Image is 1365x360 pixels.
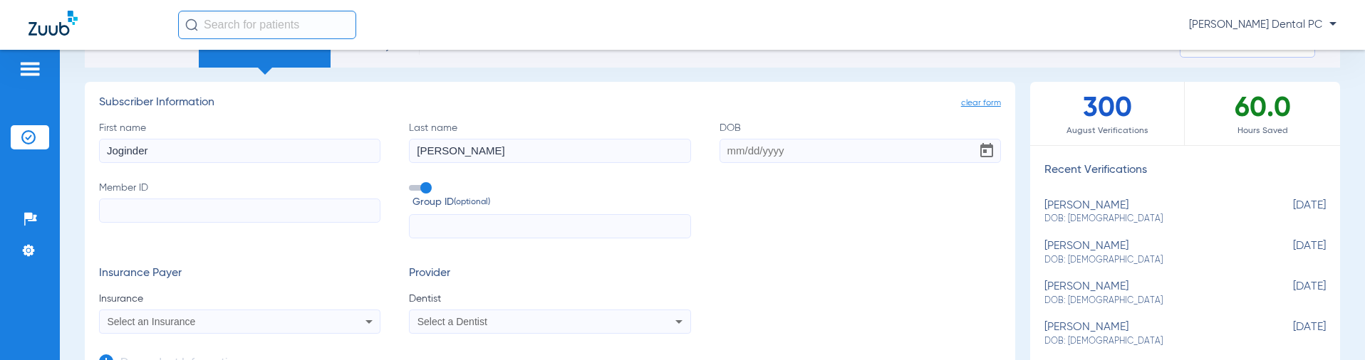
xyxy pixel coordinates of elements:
h3: Recent Verifications [1030,164,1340,178]
button: Open calendar [972,137,1001,165]
div: 300 [1030,82,1185,145]
span: Group ID [412,195,690,210]
input: First name [99,139,380,163]
input: Search for patients [178,11,356,39]
span: [DATE] [1255,321,1326,347]
input: DOBOpen calendar [720,139,1001,163]
span: DOB: [DEMOGRAPHIC_DATA] [1044,213,1255,226]
span: [PERSON_NAME] Dental PC [1189,18,1337,32]
label: Member ID [99,181,380,239]
span: August Verifications [1030,124,1185,138]
span: Select an Insurance [108,316,196,327]
img: Zuub Logo [28,11,78,36]
span: DOB: [DEMOGRAPHIC_DATA] [1044,254,1255,267]
div: [PERSON_NAME] [1044,280,1255,307]
span: Hours Saved [1185,124,1340,138]
label: First name [99,121,380,163]
div: 60.0 [1185,82,1340,145]
iframe: Chat Widget [1294,292,1365,360]
label: DOB [720,121,1001,163]
small: (optional) [454,195,490,210]
span: DOB: [DEMOGRAPHIC_DATA] [1044,295,1255,307]
h3: Subscriber Information [99,96,1001,110]
h3: Insurance Payer [99,267,380,281]
span: clear form [961,96,1001,110]
input: Last name [409,139,690,163]
span: [DATE] [1255,280,1326,307]
span: Insurance [99,292,380,306]
img: Search Icon [185,18,198,31]
span: DOB: [DEMOGRAPHIC_DATA] [1044,335,1255,348]
span: [DATE] [1255,199,1326,226]
input: Member ID [99,198,380,223]
span: Dentist [409,292,690,306]
h3: Provider [409,267,690,281]
label: Last name [409,121,690,163]
span: [DATE] [1255,240,1326,266]
div: [PERSON_NAME] [1044,240,1255,266]
div: [PERSON_NAME] [1044,321,1255,347]
div: [PERSON_NAME] [1044,199,1255,226]
img: hamburger-icon [19,60,41,78]
span: Select a Dentist [417,316,487,327]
